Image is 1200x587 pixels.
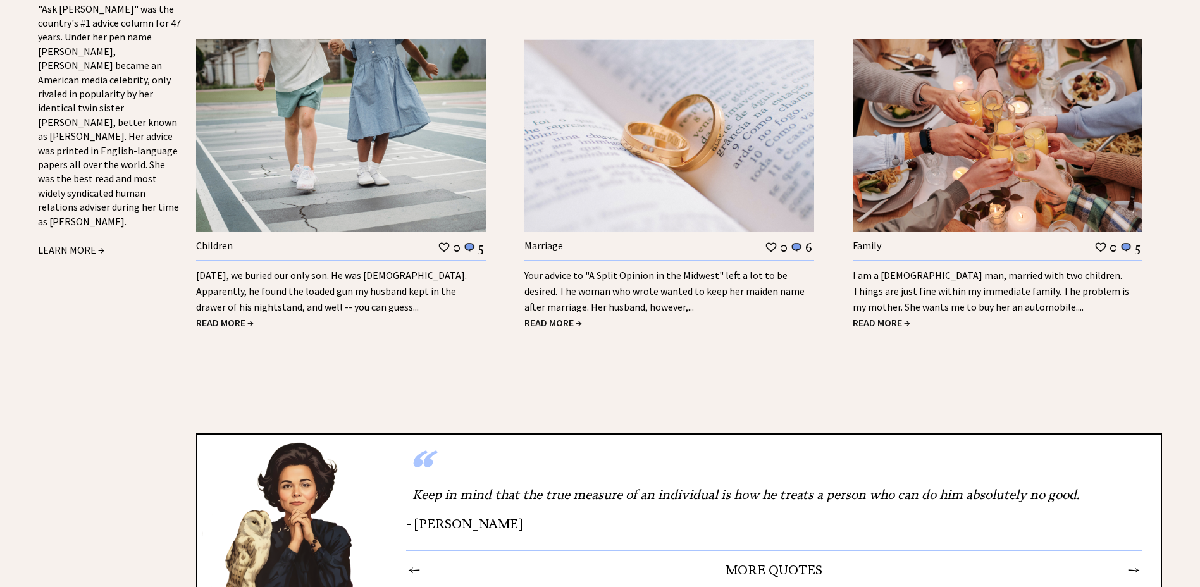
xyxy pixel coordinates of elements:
img: heart_outline%201.png [438,241,450,253]
center: MORE QUOTES [487,562,1061,578]
td: 5 [1134,239,1141,256]
img: heart_outline%201.png [765,241,777,253]
a: [DATE], we buried our only son. He was [DEMOGRAPHIC_DATA]. Apparently, he found the loaded gun my... [196,269,467,313]
img: marriage.jpg [524,39,814,232]
img: message_round%201.png [790,242,803,253]
a: Family [853,239,881,252]
div: “ [406,466,1142,479]
a: READ MORE → [196,316,254,329]
td: 0 [1109,239,1118,256]
td: → [1127,562,1141,578]
td: 0 [452,239,461,256]
a: I am a [DEMOGRAPHIC_DATA] man, married with two children. Things are just fine within my immediat... [853,269,1129,313]
a: READ MORE → [524,316,582,329]
td: ← [407,562,421,578]
a: Your advice to "A Split Opinion in the Midwest" left a lot to be desired. The woman who wrote wan... [524,269,805,313]
img: family.jpg [853,39,1142,232]
img: children.jpg [196,39,486,232]
td: 0 [779,239,788,256]
a: Marriage [524,239,563,252]
a: LEARN MORE → [38,244,104,256]
img: message_round%201.png [1120,242,1132,253]
a: READ MORE → [853,316,910,329]
td: 6 [805,239,813,256]
div: - [PERSON_NAME] [406,517,1142,531]
td: 5 [478,239,485,256]
img: message_round%201.png [463,242,476,253]
img: heart_outline%201.png [1094,241,1107,253]
a: Children [196,239,233,252]
div: Keep in mind that the true measure of an individual is how he treats a person who can do him abso... [406,479,1142,510]
div: "Ask [PERSON_NAME]" was the country's #1 advice column for 47 years. Under her pen name [PERSON_N... [38,2,183,259]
